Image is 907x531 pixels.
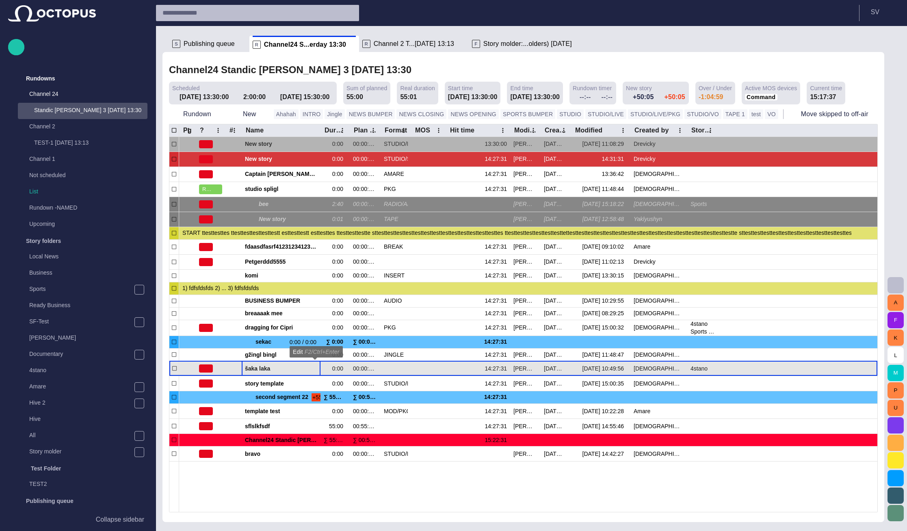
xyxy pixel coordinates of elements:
[245,361,317,376] div: šaka laka
[199,182,222,197] button: READY
[13,347,147,363] div: Documentary
[544,297,568,305] div: 12/08 14:27:44
[544,215,568,223] div: 01/09 16:04:54
[29,285,134,293] p: Sports
[400,92,417,102] div: 55:01
[245,140,317,148] span: New story
[29,90,131,98] p: Channel 24
[544,423,568,430] div: 19/08 13:53:43
[544,407,568,415] div: 19/08 09:15:46
[384,200,408,208] div: RADIO/AMARE
[513,324,537,332] div: Stanislav Vedra (svedra)
[245,349,317,361] div: gžingl bingl
[13,282,147,298] div: Sports
[602,170,628,178] div: 13:36:42
[513,243,537,251] div: Stanislav Vedra (svedra)
[617,125,629,136] button: Modified column menu
[245,308,317,320] div: breaaaak mee
[384,407,408,415] div: MOD/PKG
[29,187,147,195] p: List
[29,399,134,407] p: Hive 2
[332,155,346,163] div: 0:00
[13,249,147,265] div: Local News
[245,270,317,282] div: komi
[864,5,902,20] button: SV
[245,185,317,193] span: studio spligl
[384,140,408,148] div: STUDIO/LIVE
[513,365,537,373] div: Stanislav Vedra (svedra)
[888,347,904,363] button: L
[513,185,537,193] div: Stanislav Vedra (svedra)
[359,36,469,52] div: RChannel 2 T...[DATE] 13:13
[449,310,507,317] div: 14:27:31
[888,295,904,311] button: A
[184,40,235,48] span: Publishing queue
[449,258,507,266] div: 14:27:31
[34,139,147,147] p: TEST-1 [DATE] 13:13
[13,314,147,330] div: SF-Test
[13,184,147,200] div: List
[634,351,684,359] div: Vedra
[384,272,405,280] div: INSERT
[18,103,147,119] div: Standic [PERSON_NAME] 3 [DATE] 13:30
[332,258,346,266] div: 0:00
[582,324,627,332] div: 05/09 15:00:32
[8,511,147,528] button: Collapse sidebar
[433,125,444,136] button: MOS column menu
[384,324,396,332] div: PKG
[332,297,346,305] div: 0:00
[332,200,346,208] div: 2:40
[628,109,683,119] button: STUDIO/LIVE/PKG
[449,155,507,163] div: 14:27:31
[245,380,317,388] span: story template
[705,125,716,136] button: Story locations column menu
[332,407,346,415] div: 0:00
[449,351,507,359] div: 14:27:31
[582,272,627,280] div: 05/09 13:30:15
[34,106,147,114] p: Standic [PERSON_NAME] 3 [DATE] 13:30
[396,109,446,119] button: NEWS CLOSING
[353,351,377,359] div: 00:00:00:00
[245,255,317,269] div: Petgerddd5555
[245,243,317,251] span: fdaasdfasrf412312341234das
[353,215,377,223] div: 00:00:00:00
[346,84,387,92] span: Sum of planned
[172,84,200,92] span: Scheduled
[582,310,627,317] div: 20/08 08:29:25
[582,258,627,266] div: 10/09 11:02:13
[29,431,134,439] p: All
[544,450,568,458] div: 18/08 09:19:32
[29,415,147,423] p: Hive
[353,436,377,444] div: ∑ 00:55:00:04
[634,365,684,373] div: Vedra
[449,272,507,280] div: 14:27:31
[582,365,627,373] div: 10/09 10:49:56
[384,243,403,251] div: BREAK
[332,243,346,251] div: 0:00
[557,109,584,119] button: STUDIO
[337,125,348,136] button: Duration column menu
[888,365,904,381] button: M
[18,135,147,152] div: TEST-1 [DATE] 13:13
[544,140,568,148] div: 10/09 13:29:41
[582,423,627,430] div: 01/09 14:55:46
[582,450,627,458] div: 28/08 14:42:27
[544,310,568,317] div: 20/08 08:29:25
[13,298,147,314] div: Ready Business
[353,200,377,208] div: 00:00:00:00
[245,197,317,212] div: bee
[582,200,627,208] div: 09/09 15:18:22
[353,170,377,178] div: 00:00:00:00
[544,365,568,373] div: 20/08 10:43:23
[634,170,684,178] div: Vedra
[29,480,147,488] p: TEST2
[449,380,507,388] div: 14:27:31
[245,212,317,227] div: New story
[353,336,377,348] div: ∑ 00:00:00:00
[245,272,317,280] span: komi
[513,170,537,178] div: Stanislav Vedra (svedra)
[634,297,684,305] div: Vedra
[544,272,568,280] div: 20/08 08:29:49
[634,310,684,317] div: Vedra
[582,185,627,193] div: 12/09 11:48:44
